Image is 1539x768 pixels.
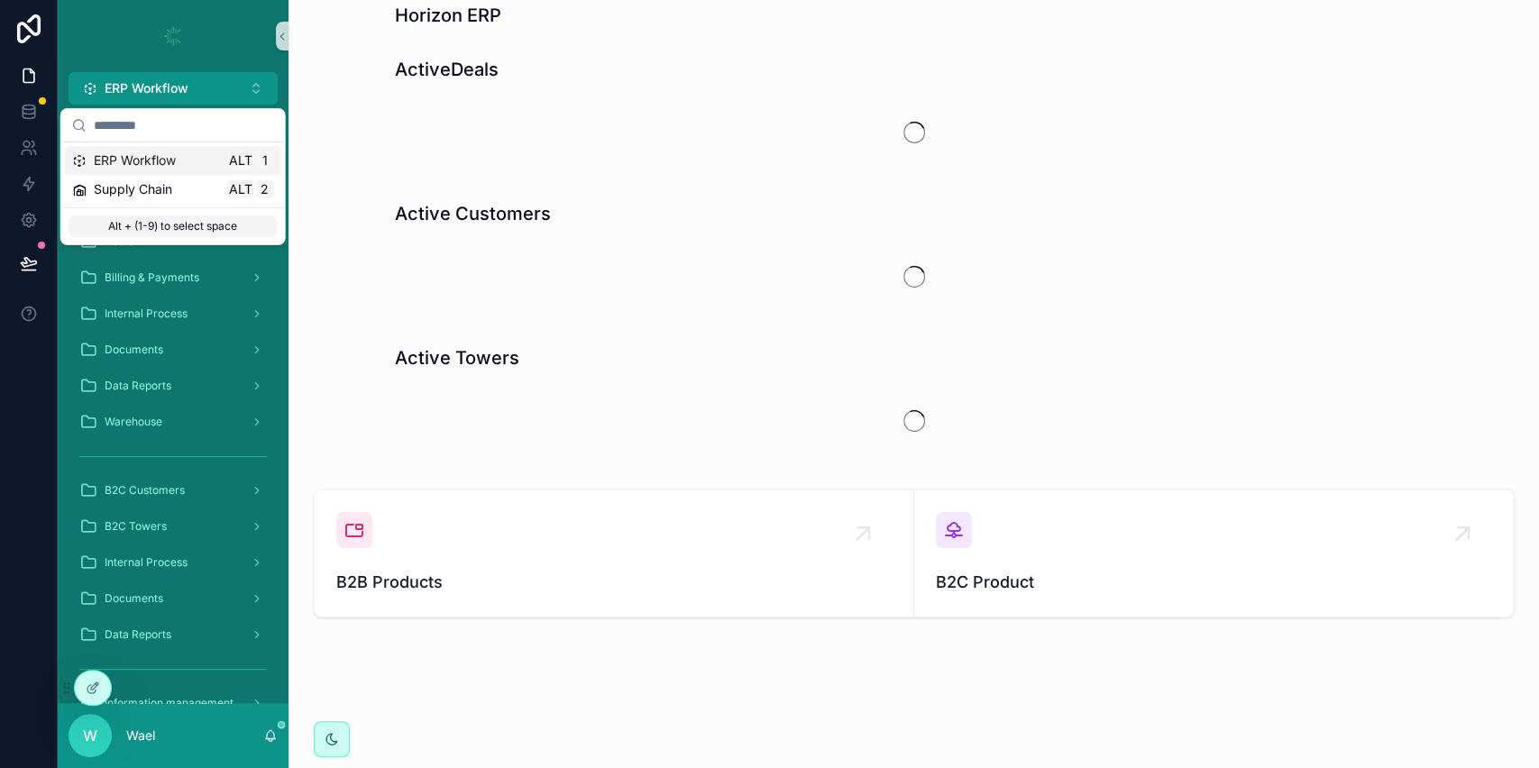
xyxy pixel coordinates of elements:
[69,546,278,579] a: Internal Process
[61,142,285,207] div: Suggestions
[159,22,188,50] img: App logo
[395,201,551,226] h1: Active Customers
[69,72,278,105] button: Select Button
[105,483,185,498] span: B2C Customers
[69,618,278,651] a: Data Reports
[105,306,188,321] span: Internal Process
[83,725,97,746] span: W
[126,727,155,745] p: Wael
[105,79,188,97] span: ERP Workflow
[105,591,163,606] span: Documents
[94,151,176,169] span: ERP Workflow
[336,570,892,595] span: B2B Products
[395,3,501,28] h1: Horizon ERP
[69,261,278,294] a: Billing & Payments
[105,519,167,534] span: B2C Towers
[69,370,278,402] a: Data Reports
[229,153,252,168] span: Alt
[105,696,234,710] span: Information management
[936,570,1492,595] span: B2C Product
[229,182,252,197] span: Alt
[69,474,278,507] a: B2C Customers
[315,490,914,617] a: B2B Products
[395,345,519,370] h1: Active Towers
[914,490,1514,617] a: B2C Product
[69,334,278,366] a: Documents
[258,153,272,168] span: 1
[69,582,278,615] a: Documents
[105,555,188,570] span: Internal Process
[94,180,172,198] span: Supply Chain
[69,687,278,719] a: Information management
[258,182,272,197] span: 2
[69,215,278,237] p: Alt + (1-9) to select space
[105,379,171,393] span: Data Reports
[58,105,289,703] div: scrollable content
[69,297,278,330] a: Internal Process
[105,627,171,642] span: Data Reports
[69,510,278,543] a: B2C Towers
[105,270,199,285] span: Billing & Payments
[395,57,499,82] h1: ActiveDeals
[105,415,162,429] span: Warehouse
[69,406,278,438] a: Warehouse
[105,343,163,357] span: Documents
